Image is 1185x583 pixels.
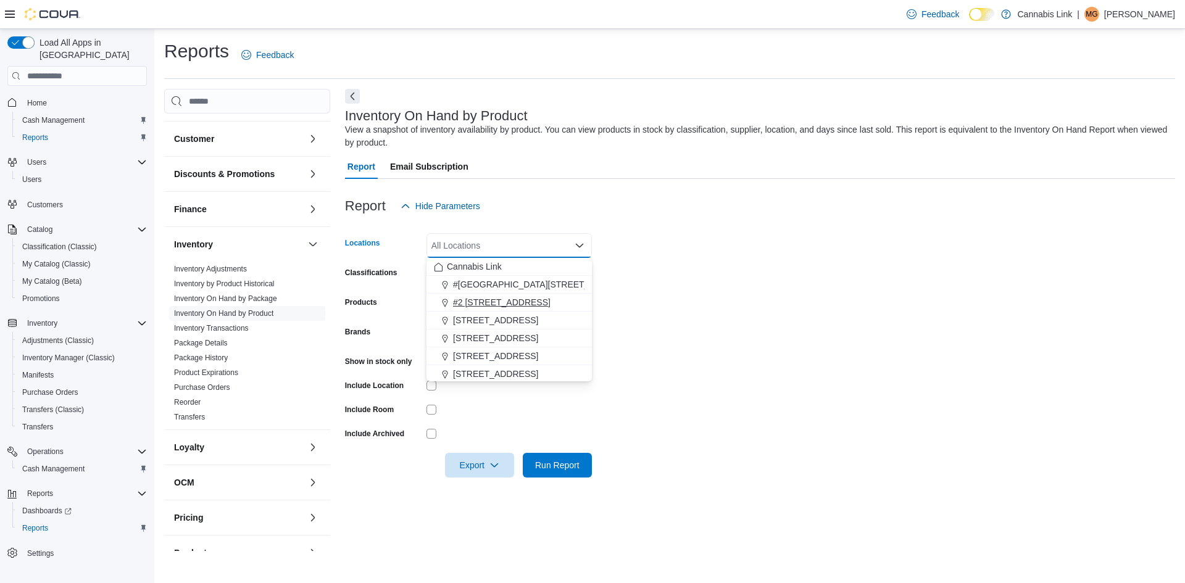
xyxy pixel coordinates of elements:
span: Hide Parameters [415,200,480,212]
span: Export [452,453,507,478]
h3: OCM [174,476,194,489]
span: [STREET_ADDRESS] [453,314,538,326]
span: Inventory Transactions [174,323,249,333]
button: Pricing [306,510,320,525]
button: [STREET_ADDRESS] [426,329,592,347]
button: [STREET_ADDRESS] [426,365,592,383]
span: My Catalog (Beta) [22,276,82,286]
button: My Catalog (Beta) [12,273,152,290]
button: Inventory [2,315,152,332]
span: Inventory Manager (Classic) [17,350,147,365]
button: Export [445,453,514,478]
span: Users [27,157,46,167]
span: MG [1086,7,1097,22]
span: My Catalog (Classic) [22,259,91,269]
span: Reports [17,521,147,535]
a: Inventory On Hand by Package [174,294,277,303]
h3: Loyalty [174,441,204,453]
span: Inventory On Hand by Product [174,308,273,318]
button: OCM [306,475,320,490]
span: Package Details [174,338,228,348]
div: Choose from the following options [426,258,592,383]
span: Users [22,155,147,170]
a: Package History [174,354,228,362]
span: Transfers (Classic) [17,402,147,417]
span: Cash Management [17,113,147,128]
button: #[GEOGRAPHIC_DATA][STREET_ADDRESS] [426,276,592,294]
span: Reports [27,489,53,498]
a: Transfers [174,413,205,421]
button: Operations [2,443,152,460]
span: Catalog [27,225,52,234]
span: Reports [22,133,48,143]
a: Reorder [174,398,201,407]
button: Loyalty [306,440,320,455]
button: Inventory Manager (Classic) [12,349,152,366]
input: Dark Mode [969,8,995,21]
span: Dashboards [17,503,147,518]
label: Include Archived [345,429,404,439]
label: Show in stock only [345,357,412,366]
button: Loyalty [174,441,303,453]
div: Maliya Greenwood [1084,7,1099,22]
span: [STREET_ADDRESS] [453,368,538,380]
a: Package Details [174,339,228,347]
span: Operations [27,447,64,457]
span: Inventory [27,318,57,328]
button: Users [22,155,51,170]
p: Cannabis Link [1017,7,1072,22]
span: Inventory Manager (Classic) [22,353,115,363]
button: Users [12,171,152,188]
a: Transfers [17,420,58,434]
h3: Pricing [174,511,203,524]
span: Purchase Orders [17,385,147,400]
h3: Report [345,199,386,213]
span: Dashboards [22,506,72,516]
span: Reports [17,130,147,145]
span: Transfers [17,420,147,434]
span: Feedback [921,8,959,20]
button: #2 [STREET_ADDRESS] [426,294,592,312]
span: Cash Management [22,464,85,474]
span: Dark Mode [969,21,970,22]
button: Manifests [12,366,152,384]
a: Reports [17,130,53,145]
button: [STREET_ADDRESS] [426,312,592,329]
span: Customers [27,200,63,210]
a: Reports [17,521,53,535]
a: Dashboards [17,503,77,518]
h3: Products [174,547,212,559]
span: Promotions [17,291,147,306]
span: Manifests [17,368,147,382]
span: Inventory [22,316,147,331]
span: Load All Apps in [GEOGRAPHIC_DATA] [35,36,147,61]
button: Cash Management [12,460,152,478]
a: Adjustments (Classic) [17,333,99,348]
button: Run Report [523,453,592,478]
span: Catalog [22,222,147,237]
span: [STREET_ADDRESS] [453,332,538,344]
span: Home [22,94,147,110]
button: Settings [2,544,152,562]
span: My Catalog (Beta) [17,274,147,289]
span: Report [347,154,375,179]
span: Purchase Orders [174,382,230,392]
span: Email Subscription [390,154,468,179]
button: Inventory [306,237,320,252]
a: Users [17,172,46,187]
span: Users [22,175,41,184]
button: Inventory [22,316,62,331]
div: View a snapshot of inventory availability by product. You can view products in stock by classific... [345,123,1169,149]
a: Cash Management [17,461,89,476]
span: Promotions [22,294,60,304]
button: Hide Parameters [396,194,485,218]
label: Classifications [345,268,397,278]
a: Manifests [17,368,59,382]
span: Operations [22,444,147,459]
button: Reports [12,129,152,146]
h3: Inventory On Hand by Product [345,109,528,123]
button: Purchase Orders [12,384,152,401]
span: My Catalog (Classic) [17,257,147,271]
label: Brands [345,327,370,337]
